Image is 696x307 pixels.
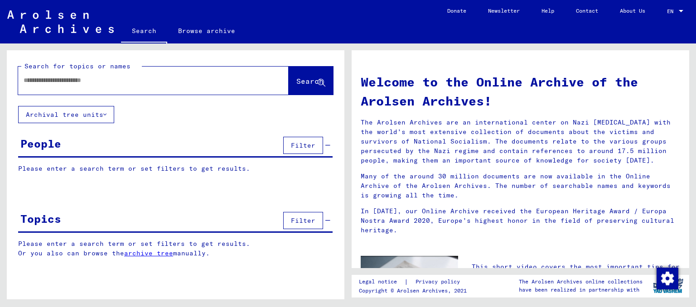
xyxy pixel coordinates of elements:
a: Browse archive [167,20,246,42]
mat-label: Search for topics or names [24,62,130,70]
button: Search [289,67,333,95]
img: Change consent [657,268,678,289]
button: Filter [283,137,323,154]
p: In [DATE], our Online Archive received the European Heritage Award / Europa Nostra Award 2020, Eu... [361,206,680,235]
p: The Arolsen Archives online collections [519,278,643,286]
a: archive tree [124,249,173,257]
p: The Arolsen Archives are an international center on Nazi [MEDICAL_DATA] with the world’s most ext... [361,118,680,165]
div: Change consent [656,267,678,289]
button: Filter [283,212,323,229]
p: Please enter a search term or set filters to get results. Or you also can browse the manually. [18,239,333,258]
p: This short video covers the most important tips for searching the Online Archive. [472,262,680,281]
button: Archival tree units [18,106,114,123]
p: Copyright © Arolsen Archives, 2021 [359,287,471,295]
div: | [359,277,471,287]
a: Privacy policy [408,277,471,287]
p: Many of the around 30 million documents are now available in the Online Archive of the Arolsen Ar... [361,172,680,200]
img: yv_logo.png [651,274,685,297]
h1: Welcome to the Online Archive of the Arolsen Archives! [361,72,680,110]
div: People [20,135,61,152]
p: have been realized in partnership with [519,286,643,294]
a: Legal notice [359,277,404,287]
span: EN [667,8,677,14]
span: Search [296,77,324,86]
img: Arolsen_neg.svg [7,10,114,33]
span: Filter [291,216,315,225]
a: Search [121,20,167,43]
div: Topics [20,211,61,227]
span: Filter [291,141,315,149]
p: Please enter a search term or set filters to get results. [18,164,333,173]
